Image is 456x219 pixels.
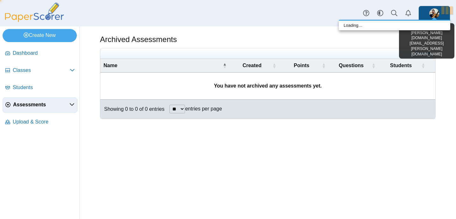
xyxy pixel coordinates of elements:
span: Questions : Activate to sort [372,59,375,72]
span: Name : Activate to invert sorting [223,59,227,72]
span: Created [243,63,262,68]
span: Upload & Score [13,118,75,125]
div: Showing 0 to 0 of 0 entries [100,100,164,119]
h1: Archived Assessments [100,34,177,45]
span: Questions [339,63,364,68]
img: PaperScorer [3,3,66,22]
span: Christian Gallo [429,8,439,18]
span: Dashboard [13,50,75,57]
b: You have not archived any assessments yet. [214,83,322,88]
span: Students [390,63,412,68]
span: Name [103,63,118,68]
div: Loading… [339,21,450,30]
a: Classes [3,63,77,78]
a: Assessments [3,97,77,113]
a: Upload & Score [3,115,77,130]
a: Alerts [401,6,415,20]
div: [DEMOGRAPHIC_DATA][PERSON_NAME] [DOMAIN_NAME][EMAIL_ADDRESS][PERSON_NAME][DOMAIN_NAME] [399,23,454,59]
a: Students [3,80,77,95]
span: Assessments [13,101,69,108]
a: ps.JcdyuO0Xz8cA7jn9 [418,6,450,21]
a: Dashboard [3,46,77,61]
a: PaperScorer [3,18,66,23]
label: entries per page [185,106,222,111]
span: Students : Activate to sort [421,59,425,72]
a: Create New [3,29,77,42]
span: Points [294,63,310,68]
img: ps.JcdyuO0Xz8cA7jn9 [429,8,439,18]
span: Students [13,84,75,91]
span: Points : Activate to sort [322,59,326,72]
span: Classes [13,67,70,74]
span: Created : Activate to sort [272,59,276,72]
